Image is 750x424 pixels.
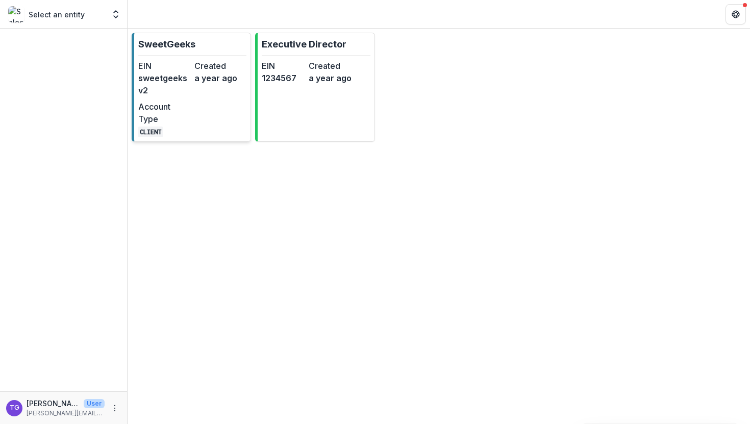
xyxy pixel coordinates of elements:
div: Theresa Gartland [10,405,19,411]
dt: EIN [138,60,190,72]
button: More [109,402,121,414]
dd: a year ago [309,72,352,84]
dt: Created [194,60,246,72]
dt: EIN [262,60,305,72]
p: User [84,399,105,408]
dd: 1234567 [262,72,305,84]
p: SweetGeeks [138,37,195,51]
p: Executive Director [262,37,346,51]
p: Select an entity [29,9,85,20]
dd: sweetgeeksv2 [138,72,190,96]
p: [PERSON_NAME][EMAIL_ADDRESS][DOMAIN_NAME] [27,409,105,418]
button: Open entity switcher [109,4,123,24]
p: [PERSON_NAME] [27,398,80,409]
code: CLIENT [138,127,163,137]
dt: Account Type [138,101,190,125]
dd: a year ago [194,72,246,84]
button: Get Help [726,4,746,24]
img: Select an entity [8,6,24,22]
dt: Created [309,60,352,72]
a: SweetGeeksEINsweetgeeksv2Createda year agoAccount TypeCLIENT [132,33,251,142]
a: Executive DirectorEIN1234567Createda year ago [255,33,374,142]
